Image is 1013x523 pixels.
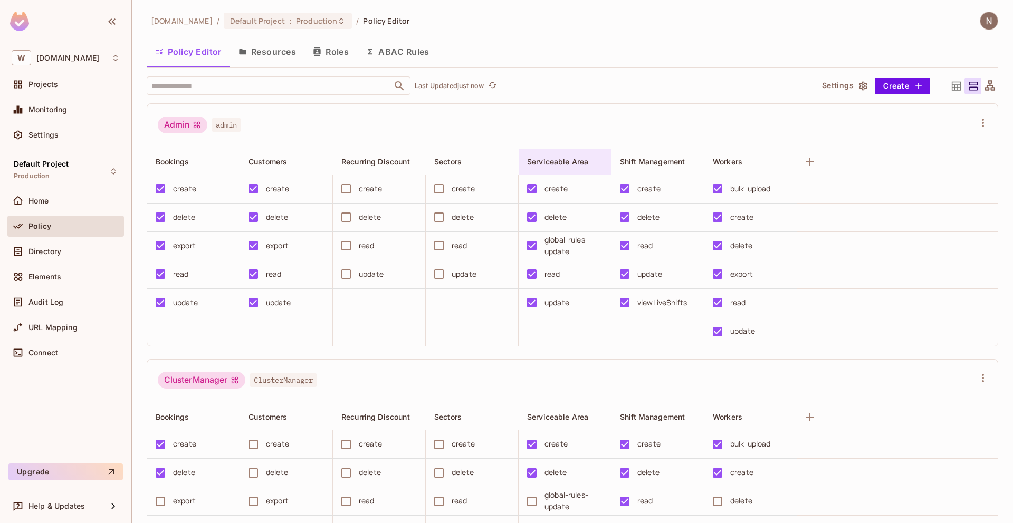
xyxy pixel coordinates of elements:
div: delete [359,467,381,478]
span: W [12,50,31,65]
span: ClusterManager [250,373,317,387]
span: refresh [488,81,497,91]
div: read [637,495,653,507]
div: update [730,325,755,337]
div: read [637,240,653,251]
span: Help & Updates [28,502,85,510]
span: Shift Management [620,157,685,166]
span: Workers [713,412,742,421]
button: Roles [304,38,357,65]
div: update [637,268,662,280]
div: create [359,183,382,195]
div: bulk-upload [730,438,771,450]
span: Workers [713,157,742,166]
button: Create [875,78,930,94]
div: delete [266,467,288,478]
span: Customers [249,157,287,166]
div: read [452,495,467,507]
span: Home [28,197,49,205]
div: create [173,438,196,450]
div: create [544,183,568,195]
div: delete [452,211,474,223]
li: / [356,16,359,26]
button: Resources [230,38,304,65]
div: read [266,268,282,280]
div: delete [173,211,195,223]
div: read [730,297,746,308]
div: create [266,183,289,195]
div: update [452,268,476,280]
span: Sectors [434,412,462,421]
button: Settings [818,78,871,94]
span: Connect [28,348,58,357]
div: read [359,240,375,251]
button: ABAC Rules [357,38,438,65]
span: Click to refresh data [484,80,499,92]
button: Policy Editor [147,38,230,65]
span: the active workspace [151,16,213,26]
span: Projects [28,80,58,89]
span: URL Mapping [28,323,78,332]
div: create [730,467,753,478]
img: SReyMgAAAABJRU5ErkJggg== [10,12,29,31]
div: delete [730,240,752,251]
div: delete [359,211,381,223]
div: delete [173,467,195,478]
span: Policy [28,222,51,230]
div: export [266,495,289,507]
span: Default Project [14,160,69,168]
span: Recurring Discount [341,157,410,166]
button: Open [392,79,407,93]
div: read [544,268,560,280]
div: export [173,495,196,507]
div: create [452,183,475,195]
div: create [730,211,753,223]
li: / [217,16,219,26]
div: delete [637,211,660,223]
div: delete [452,467,474,478]
div: update [173,297,198,308]
div: global-rules-update [544,234,603,257]
button: Upgrade [8,463,123,480]
span: Serviceable Area [527,412,588,421]
span: Shift Management [620,412,685,421]
div: create [452,438,475,450]
span: Recurring Discount [341,412,410,421]
span: Directory [28,247,61,256]
div: read [359,495,375,507]
div: export [173,240,196,251]
p: Last Updated just now [415,82,484,90]
div: export [266,240,289,251]
div: update [266,297,291,308]
div: viewLiveShifts [637,297,687,308]
div: delete [544,211,567,223]
span: Production [14,172,50,180]
span: Audit Log [28,298,63,306]
span: Production [296,16,337,26]
span: Monitoring [28,105,68,114]
span: Workspace: withpronto.com [36,54,99,62]
span: admin [212,118,241,132]
span: : [289,17,292,25]
div: update [544,297,569,308]
div: bulk-upload [730,183,771,195]
div: create [359,438,382,450]
div: delete [730,495,752,507]
span: Serviceable Area [527,157,588,166]
div: delete [637,467,660,478]
div: create [637,183,661,195]
div: delete [544,467,567,478]
img: Naman Malik [980,12,998,30]
span: Elements [28,273,61,281]
div: ClusterManager [158,372,245,389]
div: Admin [158,117,207,133]
span: Bookings [156,157,189,166]
div: global-rules-update [544,489,603,512]
span: Default Project [230,16,285,26]
div: create [544,438,568,450]
span: Settings [28,131,59,139]
button: refresh [486,80,499,92]
div: export [730,268,753,280]
div: create [266,438,289,450]
div: delete [266,211,288,223]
